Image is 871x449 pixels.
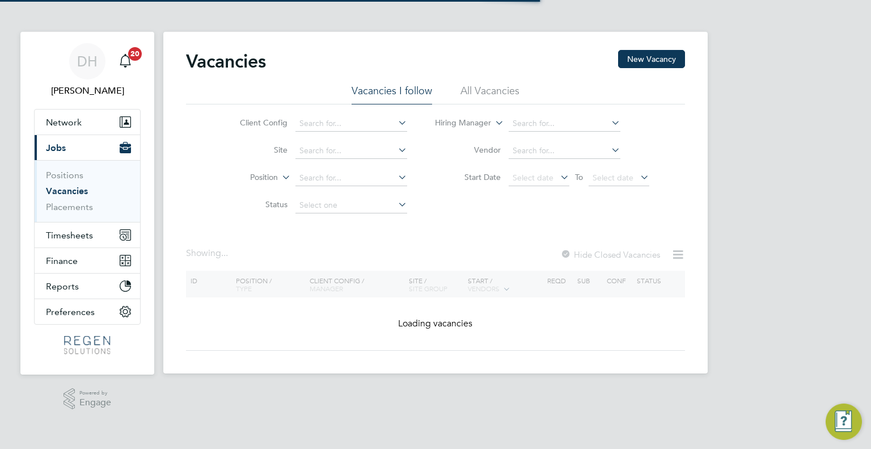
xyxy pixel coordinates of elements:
a: Vacancies [46,186,88,196]
span: Reports [46,281,79,292]
button: Preferences [35,299,140,324]
label: Site [222,145,287,155]
a: Placements [46,202,93,212]
label: Client Config [222,118,287,128]
a: 20 [114,43,137,79]
span: To [572,170,586,184]
div: Jobs [35,160,140,222]
span: Timesheets [46,230,93,241]
span: Preferences [46,307,95,317]
a: Powered byEngage [64,388,112,410]
button: Network [35,110,140,135]
span: Engage [79,398,111,408]
img: regensolutions-logo-retina.png [64,336,110,354]
span: DH [77,54,98,69]
label: Start Date [435,172,501,182]
label: Vendor [435,145,501,155]
h2: Vacancies [186,50,266,73]
span: 20 [128,47,142,61]
span: Select date [513,173,553,183]
span: Powered by [79,388,111,398]
span: Select date [593,173,633,183]
span: Jobs [46,142,66,153]
nav: Main navigation [20,32,154,375]
input: Search for... [295,143,407,159]
input: Search for... [295,116,407,132]
label: Hide Closed Vacancies [560,249,660,260]
a: Positions [46,170,83,181]
input: Search for... [509,143,620,159]
span: ... [221,247,228,259]
button: Finance [35,248,140,273]
div: Showing [186,247,230,259]
input: Search for... [509,116,620,132]
span: Finance [46,255,78,266]
a: DH[PERSON_NAME] [34,43,141,98]
label: Hiring Manager [426,118,491,129]
input: Search for... [295,170,407,186]
a: Go to home page [34,336,141,354]
button: Reports [35,274,140,299]
label: Status [222,199,287,209]
span: Network [46,117,82,128]
label: Position [213,172,278,183]
button: Jobs [35,135,140,160]
li: Vacancies I follow [352,84,432,104]
button: Timesheets [35,223,140,247]
span: Darren Hartman [34,84,141,98]
button: New Vacancy [618,50,685,68]
input: Select one [295,198,407,213]
button: Engage Resource Center [826,404,862,440]
li: All Vacancies [460,84,519,104]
